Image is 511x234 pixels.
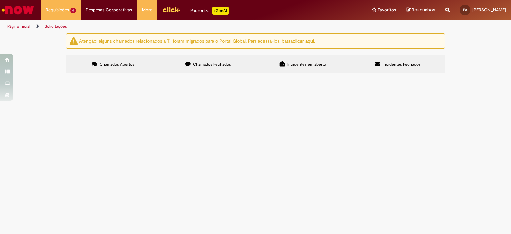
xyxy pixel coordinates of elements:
[5,20,336,33] ul: Trilhas de página
[70,8,76,13] span: 6
[406,7,435,13] a: Rascunhos
[463,8,467,12] span: EA
[193,62,231,67] span: Chamados Fechados
[7,24,30,29] a: Página inicial
[287,62,326,67] span: Incidentes em aberto
[162,5,180,15] img: click_logo_yellow_360x200.png
[212,7,229,15] p: +GenAi
[79,38,315,44] ng-bind-html: Atenção: alguns chamados relacionados a T.I foram migrados para o Portal Global. Para acessá-los,...
[293,38,315,44] a: clicar aqui.
[412,7,435,13] span: Rascunhos
[86,7,132,13] span: Despesas Corporativas
[100,62,134,67] span: Chamados Abertos
[190,7,229,15] div: Padroniza
[1,3,35,17] img: ServiceNow
[46,7,69,13] span: Requisições
[142,7,152,13] span: More
[383,62,421,67] span: Incidentes Fechados
[472,7,506,13] span: [PERSON_NAME]
[45,24,67,29] a: Solicitações
[378,7,396,13] span: Favoritos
